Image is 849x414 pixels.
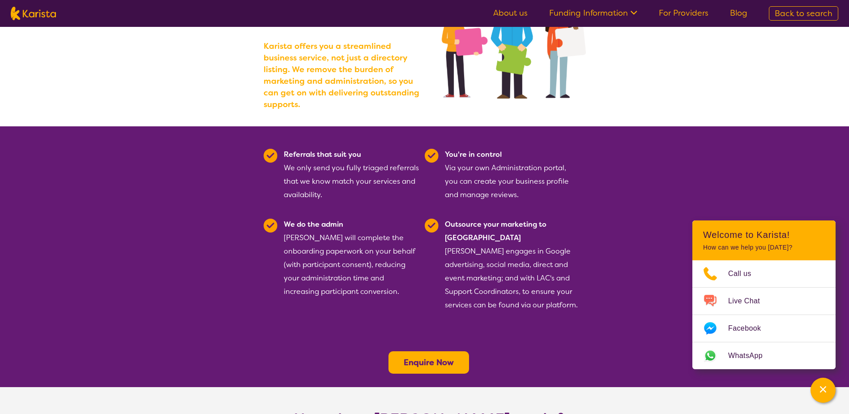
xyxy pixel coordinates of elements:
img: Tick [425,219,439,233]
div: [PERSON_NAME] engages in Google advertising, social media, direct and event marketing; and with L... [445,218,580,312]
a: For Providers [659,8,708,18]
img: Tick [264,149,277,163]
span: Call us [728,267,762,280]
div: [PERSON_NAME] will complete the onboarding paperwork on your behalf (with participant consent), r... [284,218,419,312]
a: Web link opens in a new tab. [692,342,836,369]
p: How can we help you [DATE]? [703,244,825,251]
b: Referrals that suit you [284,150,361,159]
b: Outsource your marketing to [GEOGRAPHIC_DATA] [445,220,546,242]
span: Facebook [728,322,772,335]
button: Channel Menu [811,378,836,403]
div: We only send you fully triaged referrals that we know match your services and availability. [284,148,419,202]
button: Enquire Now [388,351,469,374]
b: You're in control [445,150,502,159]
span: Back to search [775,8,832,19]
b: We do the admin [284,220,343,229]
span: Live Chat [728,294,771,308]
span: WhatsApp [728,349,773,362]
img: Tick [264,219,277,233]
h2: Welcome to Karista! [703,229,825,240]
a: Back to search [769,6,838,21]
a: Enquire Now [404,357,454,368]
a: About us [493,8,528,18]
b: Karista offers you a streamlined business service, not just a directory listing. We remove the bu... [264,40,425,110]
div: Via your own Administration portal, you can create your business profile and manage reviews. [445,148,580,202]
img: Tick [425,149,439,163]
ul: Choose channel [692,260,836,369]
div: Channel Menu [692,220,836,369]
a: Funding Information [549,8,637,18]
a: Blog [730,8,747,18]
img: Karista logo [11,7,56,20]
